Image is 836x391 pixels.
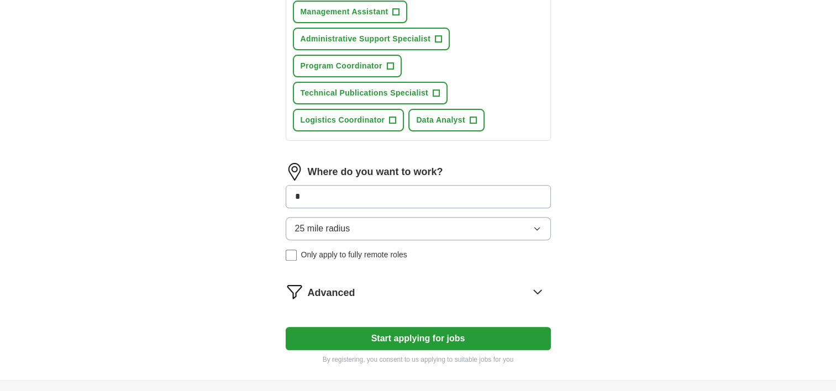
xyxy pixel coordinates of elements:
[293,109,404,131] button: Logistics Coordinator
[286,217,551,240] button: 25 mile radius
[301,60,382,72] span: Program Coordinator
[286,283,303,300] img: filter
[416,114,465,126] span: Data Analyst
[286,163,303,181] img: location.png
[301,249,407,261] span: Only apply to fully remote roles
[301,114,385,126] span: Logistics Coordinator
[286,327,551,350] button: Start applying for jobs
[408,109,485,131] button: Data Analyst
[301,6,388,18] span: Management Assistant
[308,286,355,300] span: Advanced
[293,55,402,77] button: Program Coordinator
[293,82,448,104] button: Technical Publications Specialist
[293,28,450,50] button: Administrative Support Specialist
[286,355,551,364] p: By registering, you consent to us applying to suitable jobs for you
[301,87,428,99] span: Technical Publications Specialist
[286,250,297,261] input: Only apply to fully remote roles
[301,33,431,45] span: Administrative Support Specialist
[293,1,408,23] button: Management Assistant
[308,165,443,179] label: Where do you want to work?
[295,222,350,235] span: 25 mile radius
